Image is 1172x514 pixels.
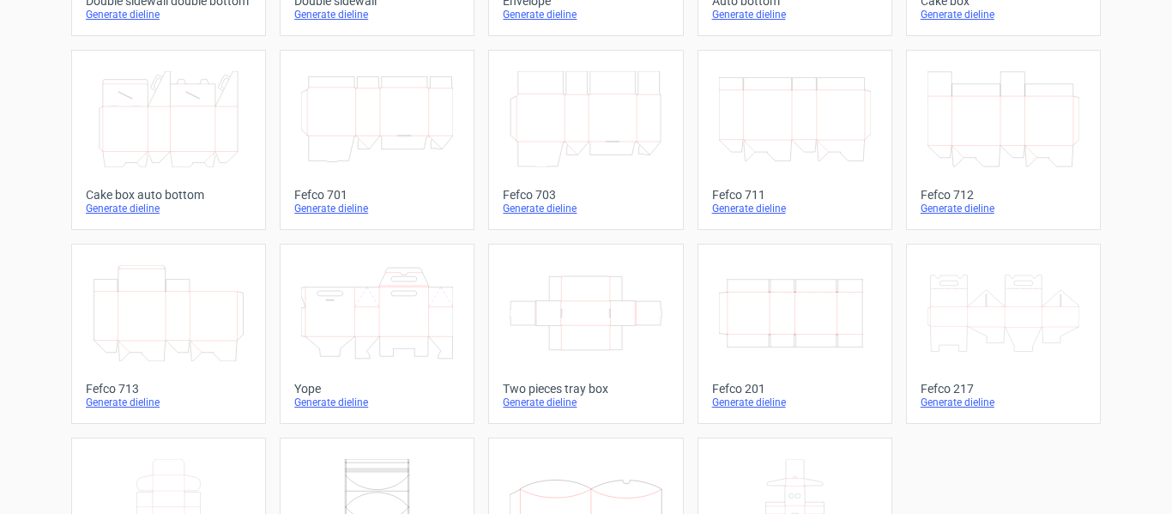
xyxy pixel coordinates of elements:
[698,244,892,424] a: Fefco 201Generate dieline
[86,188,251,202] div: Cake box auto bottom
[294,382,460,396] div: Yope
[921,202,1086,215] div: Generate dieline
[488,50,683,230] a: Fefco 703Generate dieline
[503,188,668,202] div: Fefco 703
[921,382,1086,396] div: Fefco 217
[503,8,668,21] div: Generate dieline
[712,8,878,21] div: Generate dieline
[712,382,878,396] div: Fefco 201
[280,50,474,230] a: Fefco 701Generate dieline
[503,396,668,409] div: Generate dieline
[86,382,251,396] div: Fefco 713
[698,50,892,230] a: Fefco 711Generate dieline
[294,8,460,21] div: Generate dieline
[294,202,460,215] div: Generate dieline
[921,8,1086,21] div: Generate dieline
[71,244,266,424] a: Fefco 713Generate dieline
[712,202,878,215] div: Generate dieline
[503,202,668,215] div: Generate dieline
[294,396,460,409] div: Generate dieline
[921,188,1086,202] div: Fefco 712
[921,396,1086,409] div: Generate dieline
[280,244,474,424] a: YopeGenerate dieline
[86,202,251,215] div: Generate dieline
[86,8,251,21] div: Generate dieline
[86,396,251,409] div: Generate dieline
[488,244,683,424] a: Two pieces tray boxGenerate dieline
[906,244,1101,424] a: Fefco 217Generate dieline
[503,382,668,396] div: Two pieces tray box
[712,188,878,202] div: Fefco 711
[71,50,266,230] a: Cake box auto bottomGenerate dieline
[712,396,878,409] div: Generate dieline
[906,50,1101,230] a: Fefco 712Generate dieline
[294,188,460,202] div: Fefco 701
